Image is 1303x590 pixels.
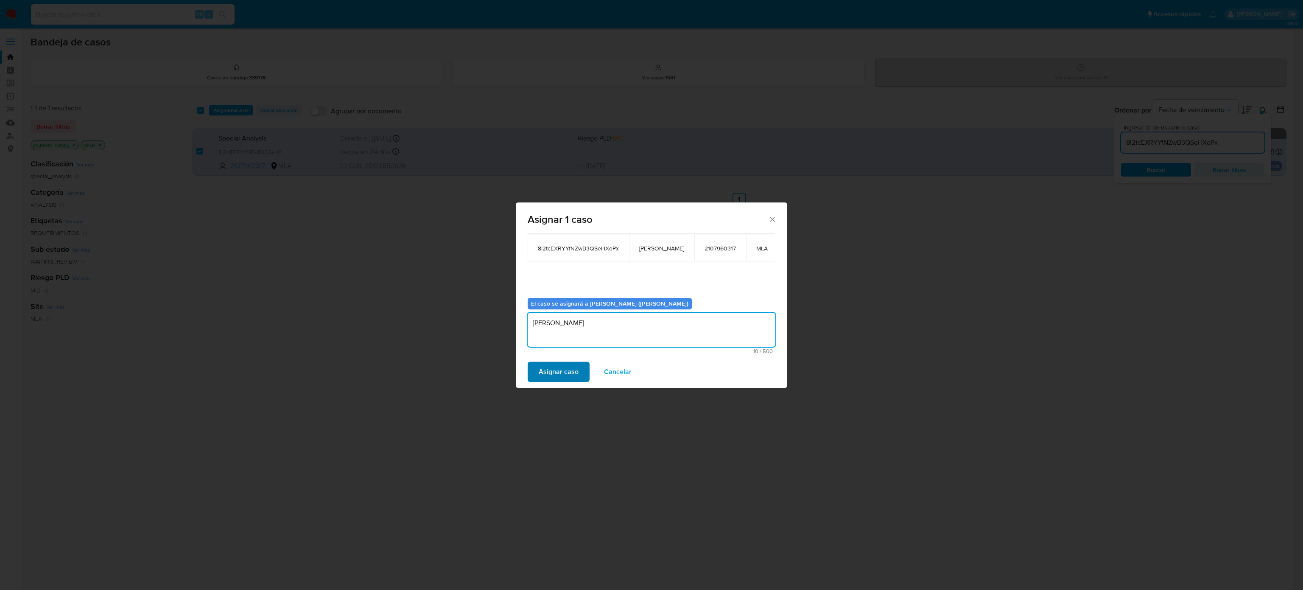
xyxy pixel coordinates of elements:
[768,215,776,223] button: Cerrar ventana
[528,362,590,382] button: Asignar caso
[528,313,775,347] textarea: [PERSON_NAME]
[528,214,768,225] span: Asignar 1 caso
[705,244,736,252] span: 2107960317
[530,348,773,354] span: Máximo 500 caracteres
[538,244,619,252] span: 8l2tcEXRYYfNZwB3QSeHXoPx
[639,244,684,252] span: [PERSON_NAME]
[756,244,768,252] span: MLA
[593,362,643,382] button: Cancelar
[539,362,579,381] span: Asignar caso
[516,202,787,388] div: assign-modal
[604,362,632,381] span: Cancelar
[531,299,688,308] b: El caso se asignará a [PERSON_NAME] ([PERSON_NAME])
